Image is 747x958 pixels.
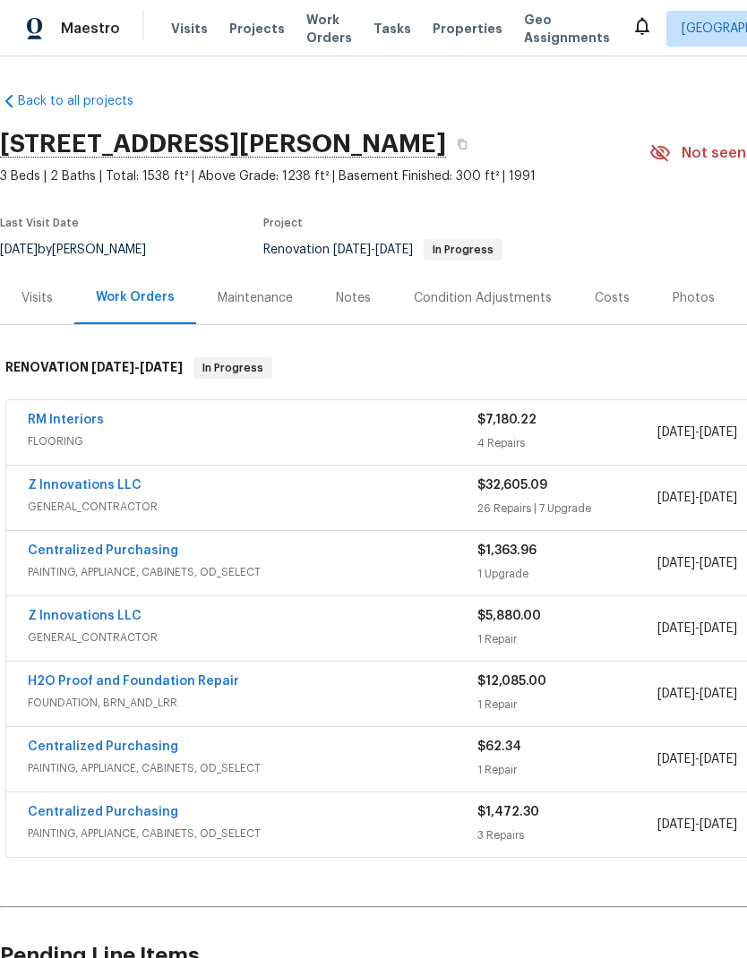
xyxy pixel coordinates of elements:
[477,761,657,779] div: 1 Repair
[700,492,737,504] span: [DATE]
[373,22,411,35] span: Tasks
[477,740,521,753] span: $62.34
[91,361,183,373] span: -
[524,11,610,47] span: Geo Assignments
[333,244,371,256] span: [DATE]
[477,565,657,583] div: 1 Upgrade
[477,544,537,557] span: $1,363.96
[336,289,371,307] div: Notes
[477,675,546,688] span: $12,085.00
[28,629,477,646] span: GENERAL_CONTRACTOR
[477,826,657,844] div: 3 Repairs
[28,759,477,777] span: PAINTING, APPLIANCE, CABINETS, OD_SELECT
[657,818,695,831] span: [DATE]
[28,479,142,492] a: Z Innovations LLC
[28,806,178,818] a: Centralized Purchasing
[700,753,737,766] span: [DATE]
[595,289,630,307] div: Costs
[657,685,737,703] span: -
[433,20,502,38] span: Properties
[218,289,293,307] div: Maintenance
[333,244,413,256] span: -
[477,479,547,492] span: $32,605.09
[477,806,539,818] span: $1,472.30
[700,557,737,569] span: [DATE]
[657,688,695,700] span: [DATE]
[21,289,53,307] div: Visits
[28,694,477,712] span: FOUNDATION, BRN_AND_LRR
[414,289,552,307] div: Condition Adjustments
[657,753,695,766] span: [DATE]
[263,218,303,228] span: Project
[477,610,541,622] span: $5,880.00
[700,818,737,831] span: [DATE]
[171,20,208,38] span: Visits
[477,434,657,452] div: 4 Repairs
[477,500,657,517] div: 26 Repairs | 7 Upgrade
[425,244,501,255] span: In Progress
[28,825,477,843] span: PAINTING, APPLIANCE, CABINETS, OD_SELECT
[657,750,737,768] span: -
[263,244,502,256] span: Renovation
[306,11,352,47] span: Work Orders
[657,489,737,507] span: -
[96,288,175,306] div: Work Orders
[657,557,695,569] span: [DATE]
[195,359,270,377] span: In Progress
[28,414,104,426] a: RM Interiors
[28,610,142,622] a: Z Innovations LLC
[477,696,657,714] div: 1 Repair
[375,244,413,256] span: [DATE]
[477,630,657,648] div: 1 Repair
[5,357,183,379] h6: RENOVATION
[28,498,477,516] span: GENERAL_CONTRACTOR
[28,563,477,581] span: PAINTING, APPLIANCE, CABINETS, OD_SELECT
[28,544,178,557] a: Centralized Purchasing
[657,492,695,504] span: [DATE]
[657,423,737,441] span: -
[657,622,695,635] span: [DATE]
[140,361,183,373] span: [DATE]
[700,688,737,700] span: [DATE]
[229,20,285,38] span: Projects
[700,426,737,439] span: [DATE]
[446,128,478,160] button: Copy Address
[28,740,178,753] a: Centralized Purchasing
[91,361,134,373] span: [DATE]
[657,816,737,834] span: -
[61,20,120,38] span: Maestro
[657,620,737,637] span: -
[657,426,695,439] span: [DATE]
[477,414,537,426] span: $7,180.22
[657,554,737,572] span: -
[28,675,239,688] a: H2O Proof and Foundation Repair
[673,289,715,307] div: Photos
[28,432,477,450] span: FLOORING
[700,622,737,635] span: [DATE]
